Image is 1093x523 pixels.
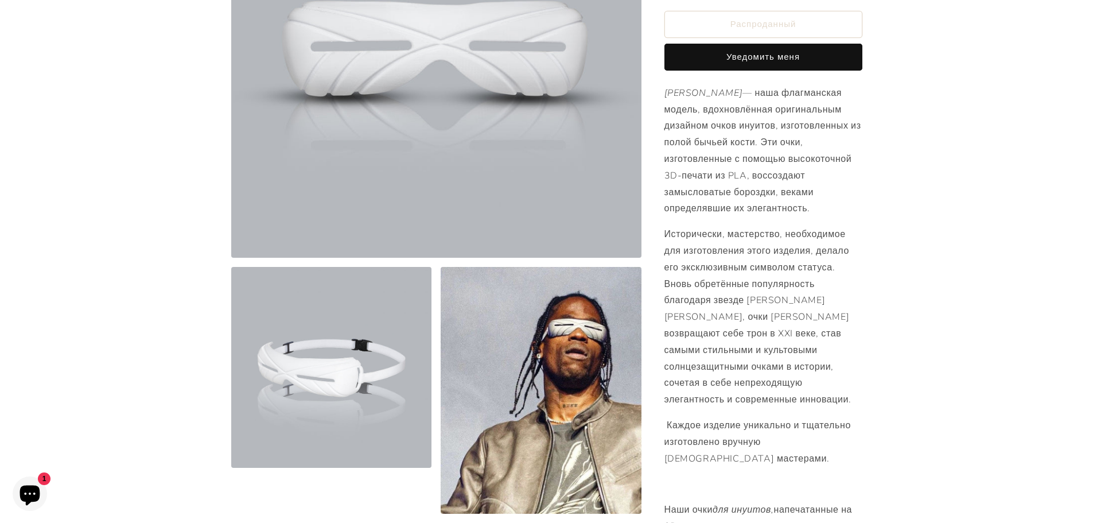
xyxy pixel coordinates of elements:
[664,11,862,38] button: Распроданный
[664,44,862,71] button: Уведомить меня
[664,87,861,215] font: — наша флагманская модель, вдохновлённая оригинальным дизайном очков инуитов, изготовленных из по...
[664,419,851,465] font: Каждое изделие уникально и тщательно изготовлено вручную [DEMOGRAPHIC_DATA] мастерами.
[664,503,713,516] font: Наши очки
[9,476,50,514] inbox-online-store-chat: Чат интернет-магазина Shopify
[664,87,743,99] font: [PERSON_NAME]
[713,503,774,516] font: для инуитов,
[664,228,851,406] font: Исторически, мастерство, необходимое для изготовления этого изделия, делало его эксклюзивным симв...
